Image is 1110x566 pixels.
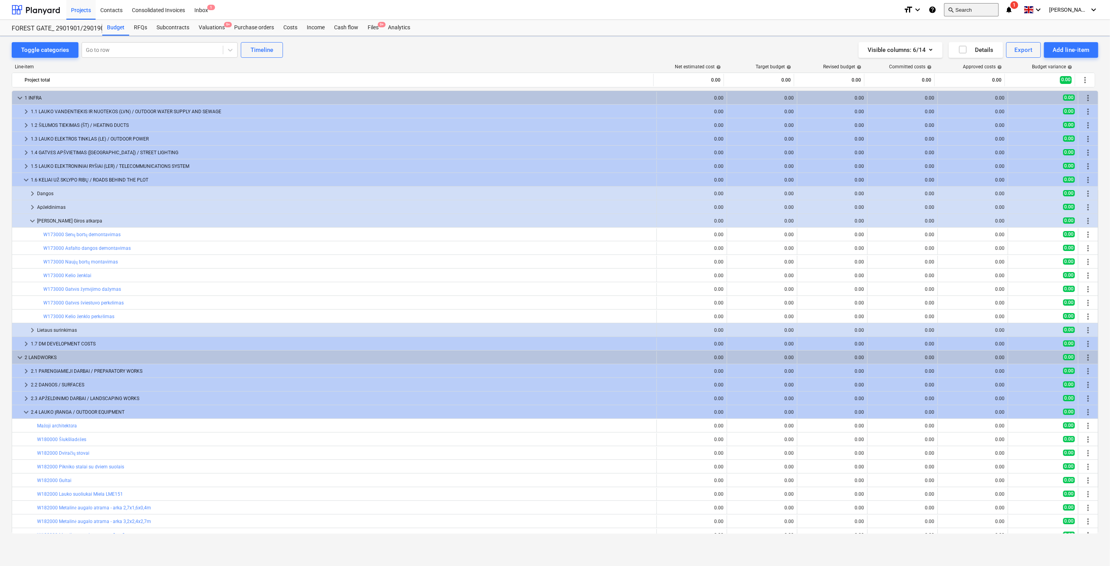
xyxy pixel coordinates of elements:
div: 0.00 [730,300,794,306]
div: 0.00 [730,409,794,415]
div: 0.00 [730,191,794,196]
div: 0.00 [871,287,934,292]
div: Details [958,45,994,55]
div: 0.00 [800,150,864,155]
div: 0.00 [871,314,934,319]
i: keyboard_arrow_down [913,5,922,14]
span: keyboard_arrow_right [21,134,31,144]
div: 0.00 [660,327,724,333]
div: 0.00 [941,109,1005,114]
div: 0.00 [941,232,1005,237]
i: notifications [1005,5,1013,14]
div: 0.00 [797,74,861,86]
div: Lietaus surinkimas [37,324,653,336]
span: help [855,65,861,69]
span: More actions [1083,271,1093,280]
span: 0.00 [1063,94,1075,101]
div: 0.00 [660,368,724,374]
div: 0.00 [730,150,794,155]
div: 0.00 [941,246,1005,251]
div: 0.00 [660,382,724,388]
i: keyboard_arrow_down [1034,5,1043,14]
span: help [785,65,791,69]
div: 0.00 [871,205,934,210]
div: 0.00 [660,164,724,169]
div: 0.00 [871,95,934,101]
a: W173000 Senų bortų demontavimas [43,232,121,237]
div: Toggle categories [21,45,69,55]
span: More actions [1083,121,1093,130]
div: 0.00 [871,341,934,347]
span: More actions [1083,339,1093,349]
div: 0.00 [730,259,794,265]
span: 0.00 [1063,163,1075,169]
span: More actions [1083,216,1093,226]
span: keyboard_arrow_right [21,367,31,376]
div: 0.00 [941,95,1005,101]
span: help [925,65,932,69]
span: keyboard_arrow_right [28,189,37,198]
span: 0.00 [1063,381,1075,388]
div: Net estimated cost [675,64,721,69]
div: 0.00 [871,327,934,333]
div: 0.00 [871,355,934,360]
span: 0.00 [1063,231,1075,237]
span: 9+ [224,22,232,27]
div: 1 INFRA [25,92,653,104]
i: format_size [904,5,913,14]
div: 0.00 [660,150,724,155]
div: 0.00 [800,232,864,237]
span: More actions [1083,517,1093,526]
div: 0.00 [938,74,1001,86]
button: Details [949,42,1003,58]
div: 2.2 DANGOS / SURFACES [31,379,653,391]
div: 0.00 [730,95,794,101]
button: Search [944,3,999,16]
div: 0.00 [660,218,724,224]
span: keyboard_arrow_right [21,107,31,116]
span: 0.00 [1063,354,1075,360]
a: W182000 Metalinė augalo atrama - arka 2,7x1,6x0,4m [37,505,151,511]
div: 0.00 [941,123,1005,128]
div: Export [1015,45,1033,55]
div: Dangos [37,187,653,200]
span: keyboard_arrow_right [21,380,31,390]
div: Project total [25,74,650,86]
span: More actions [1083,244,1093,253]
div: 1.1 LAUKO VANDENTIEKIS IR NUOTEKOS (LVN) / OUTDOOR WATER SUPPLY AND SEWAGE [31,105,653,118]
span: More actions [1083,353,1093,362]
span: 0.00 [1063,190,1075,196]
span: 0.00 [1063,286,1075,292]
div: 1.4 GATVĖS APŠVIETIMAS ([GEOGRAPHIC_DATA]) / STREET LIGHTING [31,146,653,159]
div: 0.00 [800,396,864,401]
a: W173000 Naujų bortų montavimas [43,259,118,265]
div: 0.00 [660,109,724,114]
div: 0.00 [730,355,794,360]
span: 9+ [378,22,386,27]
div: 2.4 LAUKO ĮRANGA / OUTDOOR EQUIPMENT [31,406,653,418]
a: Cash flow [329,20,363,36]
div: 0.00 [941,218,1005,224]
a: W182000 Metalinė augalo atrama - arka 3,2x2,4x2,7m [37,519,151,524]
a: Purchase orders [229,20,279,36]
span: keyboard_arrow_right [28,326,37,335]
div: 0.00 [941,136,1005,142]
span: 0.00 [1063,204,1075,210]
div: 0.00 [660,259,724,265]
div: Visible columns : 6/14 [868,45,933,55]
div: 0.00 [730,136,794,142]
span: keyboard_arrow_down [28,216,37,226]
div: 0.00 [660,314,724,319]
div: 0.00 [871,164,934,169]
span: More actions [1083,476,1093,485]
div: 0.00 [800,341,864,347]
button: Export [1006,42,1041,58]
span: More actions [1083,189,1093,198]
div: 0.00 [730,218,794,224]
div: 0.00 [941,355,1005,360]
i: keyboard_arrow_down [1089,5,1098,14]
span: keyboard_arrow_right [21,339,31,349]
div: 0.00 [800,259,864,265]
div: 0.00 [660,409,724,415]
